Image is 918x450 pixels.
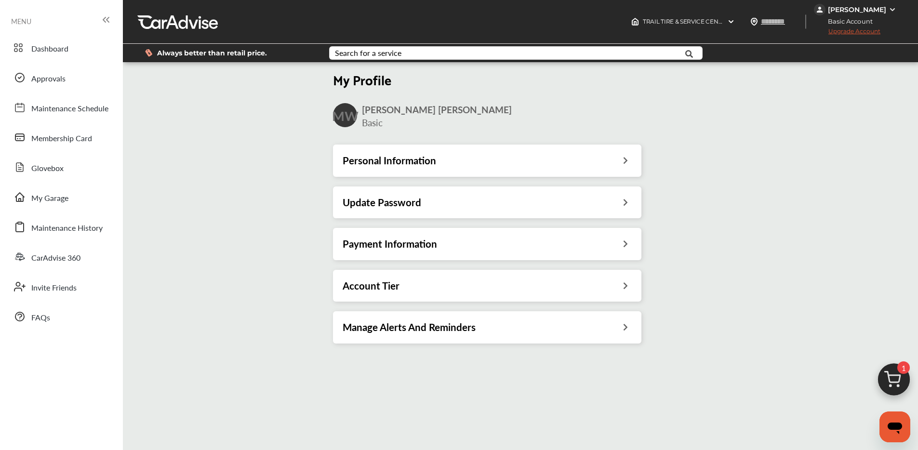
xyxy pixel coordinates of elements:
[9,274,113,299] a: Invite Friends
[889,6,896,13] img: WGsFRI8htEPBVLJbROoPRyZpYNWhNONpIPPETTm6eUC0GeLEiAAAAAElFTkSuQmCC
[9,155,113,180] a: Glovebox
[828,5,886,14] div: [PERSON_NAME]
[9,304,113,329] a: FAQs
[31,43,68,55] span: Dashboard
[631,18,639,26] img: header-home-logo.8d720a4f.svg
[11,17,31,25] span: MENU
[750,18,758,26] img: location_vector.a44bc228.svg
[643,18,909,25] span: TRAIL TIRE & SERVICE CENTER 905864 , 980 ARMY TRAIL RD [PERSON_NAME] STREAM , IL 60188
[31,162,64,175] span: Glovebox
[871,359,917,405] img: cart_icon.3d0951e8.svg
[157,50,267,56] span: Always better than retail price.
[31,252,80,265] span: CarAdvise 360
[332,107,359,124] h2: MW
[333,71,641,88] h2: My Profile
[814,27,880,40] span: Upgrade Account
[9,65,113,90] a: Approvals
[727,18,735,26] img: header-down-arrow.9dd2ce7d.svg
[805,14,806,29] img: header-divider.bc55588e.svg
[9,214,113,239] a: Maintenance History
[343,154,436,167] h3: Personal Information
[31,312,50,324] span: FAQs
[362,116,383,129] span: Basic
[897,361,910,374] span: 1
[9,95,113,120] a: Maintenance Schedule
[343,279,399,292] h3: Account Tier
[879,411,910,442] iframe: Button to launch messaging window
[9,35,113,60] a: Dashboard
[9,185,113,210] a: My Garage
[31,192,68,205] span: My Garage
[343,196,421,209] h3: Update Password
[31,73,66,85] span: Approvals
[9,125,113,150] a: Membership Card
[362,103,512,116] span: [PERSON_NAME] [PERSON_NAME]
[343,321,476,333] h3: Manage Alerts And Reminders
[31,282,77,294] span: Invite Friends
[31,222,103,235] span: Maintenance History
[343,238,437,250] h3: Payment Information
[31,132,92,145] span: Membership Card
[31,103,108,115] span: Maintenance Schedule
[814,4,825,15] img: jVpblrzwTbfkPYzPPzSLxeg0AAAAASUVORK5CYII=
[335,49,401,57] div: Search for a service
[145,49,152,57] img: dollor_label_vector.a70140d1.svg
[815,16,880,26] span: Basic Account
[9,244,113,269] a: CarAdvise 360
